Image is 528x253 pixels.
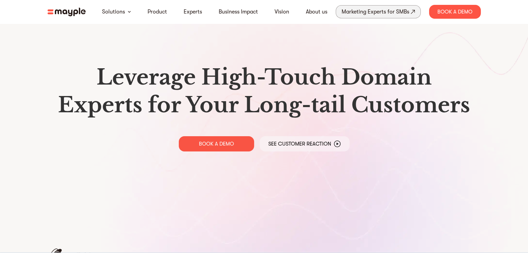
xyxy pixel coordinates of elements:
p: BOOK A DEMO [199,140,234,147]
h1: Leverage High-Touch Domain Experts for Your Long-tail Customers [53,63,475,119]
a: About us [306,8,327,16]
a: Solutions [102,8,125,16]
a: Product [148,8,167,16]
div: Marketing Experts for SMBs [342,7,409,17]
a: Business Impact [219,8,258,16]
a: BOOK A DEMO [179,136,254,151]
a: Vision [275,8,289,16]
img: arrow-down [128,11,131,13]
a: Experts [184,8,202,16]
a: See Customer Reaction [260,136,350,151]
a: Marketing Experts for SMBs [336,5,421,18]
p: See Customer Reaction [268,140,331,147]
img: mayple-logo [48,8,86,16]
div: Book A Demo [429,5,481,19]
